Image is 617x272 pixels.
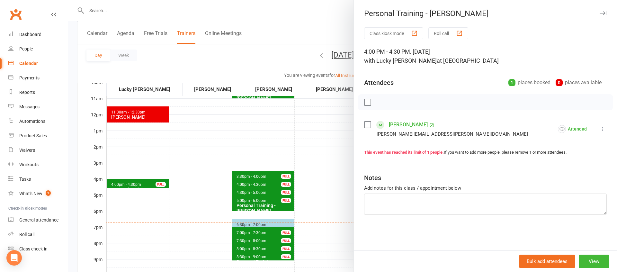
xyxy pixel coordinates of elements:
a: Workouts [8,158,68,172]
a: Product Sales [8,129,68,143]
a: Tasks [8,172,68,186]
a: Automations [8,114,68,129]
a: Calendar [8,56,68,71]
a: Messages [8,100,68,114]
a: Clubworx [8,6,24,23]
div: Automations [19,119,45,124]
div: Payments [19,75,40,80]
div: places booked [508,78,550,87]
div: Notes [364,173,381,182]
div: Calendar [19,61,38,66]
button: Bulk add attendees [519,255,575,268]
div: Attendees [364,78,394,87]
div: Roll call [19,232,34,237]
a: People [8,42,68,56]
div: Open Intercom Messenger [6,250,22,266]
div: Personal Training - [PERSON_NAME] [354,9,617,18]
div: What's New [19,191,42,196]
button: View [579,255,609,268]
button: Class kiosk mode [364,27,423,39]
a: Waivers [8,143,68,158]
div: Class check-in [19,246,48,251]
div: People [19,46,33,51]
button: Roll call [428,27,468,39]
a: Dashboard [8,27,68,42]
div: General attendance [19,217,58,222]
strong: This event has reached its limit of 1 people. [364,150,444,155]
div: Reports [19,90,35,95]
div: places available [556,78,602,87]
div: Product Sales [19,133,47,138]
div: [PERSON_NAME][EMAIL_ADDRESS][PERSON_NAME][DOMAIN_NAME] [377,130,528,138]
div: 1 [508,79,515,86]
a: Payments [8,71,68,85]
div: 0 [556,79,563,86]
div: Add notes for this class / appointment below [364,184,607,192]
div: Messages [19,104,40,109]
span: 1 [46,190,51,196]
div: Attended [558,125,587,133]
a: [PERSON_NAME] [389,120,428,130]
a: General attendance kiosk mode [8,213,68,227]
div: Tasks [19,177,31,182]
div: Dashboard [19,32,41,37]
div: 4:00 PM - 4:30 PM, [DATE] [364,47,607,65]
div: Workouts [19,162,39,167]
a: Class kiosk mode [8,242,68,256]
span: with Lucky [PERSON_NAME] [364,57,437,64]
a: Roll call [8,227,68,242]
div: If you want to add more people, please remove 1 or more attendees. [364,149,607,156]
a: Reports [8,85,68,100]
a: What's New1 [8,186,68,201]
span: at [GEOGRAPHIC_DATA] [437,57,499,64]
div: Waivers [19,148,35,153]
